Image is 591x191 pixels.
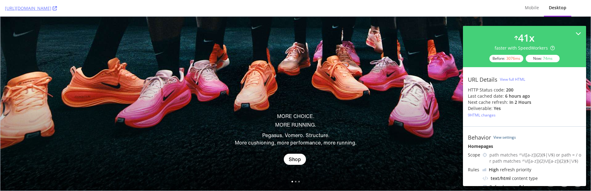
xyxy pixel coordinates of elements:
div: Desktop [549,5,566,11]
div: 9 HTML changes [468,112,496,118]
div: Yes [494,105,501,112]
div: content type [483,175,581,181]
div: Next cache refresh: [468,99,508,105]
div: 6 hours ago [505,93,530,99]
div: Now: [526,55,560,62]
div: HTTP Status code: [468,87,581,93]
strong: 200 [506,87,513,93]
div: View full HTML [500,77,525,82]
div: URL Details [468,76,497,83]
img: cRr4yx4cyByr8BeLxltRlzBPIAAAAAElFTkSuQmCC [483,168,486,171]
a: Shop [283,137,306,148]
a: [URL][DOMAIN_NAME] [5,5,57,11]
button: Next [572,159,583,170]
div: 3076 ms [506,56,520,61]
div: faster with SpeedWorkers [495,45,555,51]
button: Previous [558,159,569,170]
div: Last cached date: [468,93,504,99]
button: 9HTML changes [468,112,496,119]
div: refresh priority [489,167,531,173]
a: View settings [493,135,516,140]
div: text/html [491,175,511,181]
div: Deliverable: [468,105,492,112]
div: Rules [468,167,480,173]
div: Scope [468,152,480,158]
button: Pause carousel autoplay [545,159,556,170]
div: in 2 hours [509,99,531,105]
div: Homepages [468,143,581,149]
div: path matches ^\/([a-z]){2}($|\/$) or path = / or path matches ^\/([a-z]){2}\/([a-z]){2}($|\/$) [489,152,581,164]
div: 8 hours [519,184,535,190]
div: 41 x [518,31,535,45]
div: Behavior [468,134,491,141]
div: High [489,167,499,173]
div: Refresh every [483,184,581,190]
div: Before: [489,55,523,62]
div: 74 ms [543,56,553,61]
div: Mobile [525,5,539,11]
button: View full HTML [500,75,525,84]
